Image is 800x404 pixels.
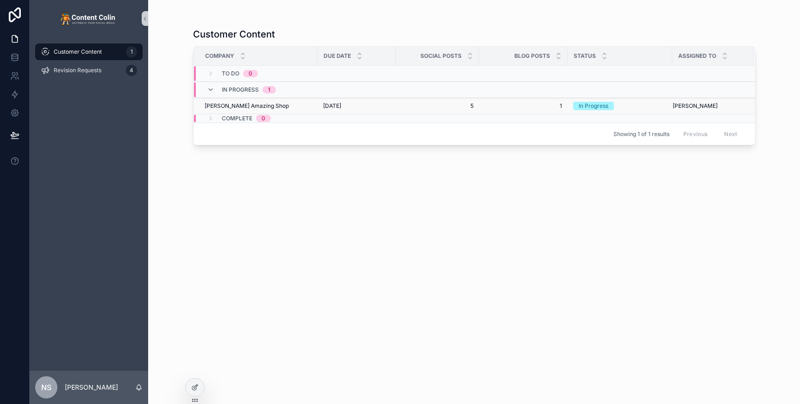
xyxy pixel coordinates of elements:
[673,102,718,110] span: [PERSON_NAME]
[574,52,596,60] span: Status
[222,70,239,77] span: To Do
[205,52,234,60] span: Company
[323,102,341,110] span: [DATE]
[222,115,252,122] span: Complete
[324,52,351,60] span: Due Date
[60,11,118,26] img: App logo
[573,102,667,110] a: In Progress
[30,37,148,91] div: scrollable content
[401,102,474,110] a: 5
[126,65,137,76] div: 4
[205,102,312,110] a: [PERSON_NAME] Amazing Shop
[54,48,102,56] span: Customer Content
[514,52,550,60] span: Blog Posts
[249,70,252,77] div: 0
[613,131,669,138] span: Showing 1 of 1 results
[126,46,137,57] div: 1
[420,52,462,60] span: Social Posts
[41,382,51,393] span: NS
[579,102,608,110] div: In Progress
[268,86,270,93] div: 1
[262,115,265,122] div: 0
[54,67,101,74] span: Revision Requests
[678,52,716,60] span: Assigned To
[65,383,118,392] p: [PERSON_NAME]
[673,102,743,110] a: [PERSON_NAME]
[323,102,390,110] a: [DATE]
[485,102,562,110] a: 1
[205,102,289,110] span: [PERSON_NAME] Amazing Shop
[193,28,275,41] h1: Customer Content
[35,62,143,79] a: Revision Requests4
[35,44,143,60] a: Customer Content1
[222,86,259,93] span: In Progress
